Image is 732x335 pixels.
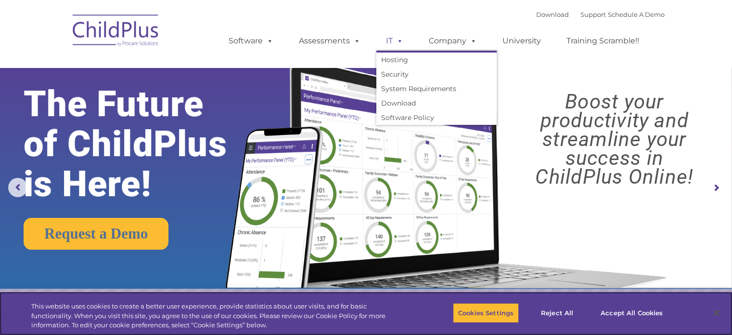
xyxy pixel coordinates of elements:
[376,31,413,51] a: IT
[506,92,723,186] rs-layer: Boost your productivity and streamline your success in ChildPlus Online!
[24,84,257,204] rs-layer: The Future of ChildPlus is Here!
[68,8,164,56] img: ChildPlus by Procare Solutions
[595,303,668,323] button: Accept All Cookies
[134,103,175,110] span: Phone number
[376,96,497,110] a: Download
[376,53,497,67] a: Hosting
[376,67,497,81] a: Security
[453,303,519,323] button: Cookies Settings
[527,303,587,323] button: Reject All
[706,302,727,323] button: Close
[419,31,487,51] a: Company
[608,11,665,18] a: Schedule A Demo
[580,11,606,18] a: Support
[376,81,497,96] a: System Requirements
[31,302,403,330] div: This website uses cookies to create a better user experience, provide statistics about user visit...
[557,31,649,51] a: Training Scramble!!
[289,31,370,51] a: Assessments
[376,110,497,125] a: Software Policy
[134,64,163,71] span: Last name
[536,11,665,18] font: |
[536,11,569,18] a: Download
[24,218,168,250] a: Request a Demo
[493,31,551,51] a: University
[219,31,283,51] a: Software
